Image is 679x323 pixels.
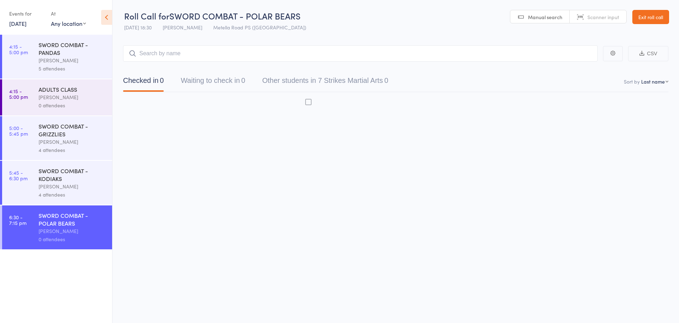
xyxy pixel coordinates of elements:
div: Events for [9,8,44,19]
div: 4 attendees [39,146,106,154]
div: 0 [384,76,388,84]
div: 5 attendees [39,64,106,73]
button: Checked in0 [123,73,164,92]
button: CSV [628,46,668,61]
div: [PERSON_NAME] [39,56,106,64]
time: 4:15 - 5:00 pm [9,88,28,100]
span: Manual search [528,13,562,21]
div: SWORD COMBAT - GRIZZLIES [39,122,106,138]
a: 6:30 -7:15 pmSWORD COMBAT - POLAR BEARS[PERSON_NAME]0 attendees [2,205,112,249]
div: 0 attendees [39,235,106,243]
div: 0 [241,76,245,84]
time: 4:15 - 5:00 pm [9,44,28,55]
button: Other students in 7 Strikes Martial Arts0 [262,73,388,92]
input: Search by name [123,45,598,62]
a: 4:15 -5:00 pmADULTS CLASS[PERSON_NAME]0 attendees [2,79,112,115]
span: Roll Call for [124,10,169,22]
div: Any location [51,19,86,27]
span: [PERSON_NAME] [163,24,202,31]
a: 4:15 -5:00 pmSWORD COMBAT - PANDAS[PERSON_NAME]5 attendees [2,35,112,79]
div: SWORD COMBAT - KODIAKS [39,167,106,182]
a: 5:45 -6:30 pmSWORD COMBAT - KODIAKS[PERSON_NAME]4 attendees [2,161,112,205]
time: 6:30 - 7:15 pm [9,214,27,226]
a: Exit roll call [632,10,669,24]
div: [PERSON_NAME] [39,227,106,235]
div: 0 attendees [39,101,106,109]
div: [PERSON_NAME] [39,93,106,101]
span: SWORD COMBAT - POLAR BEARS [169,10,301,22]
div: 4 attendees [39,191,106,199]
button: Waiting to check in0 [181,73,245,92]
label: Sort by [624,78,640,85]
div: [PERSON_NAME] [39,138,106,146]
time: 5:45 - 6:30 pm [9,170,28,181]
div: 0 [160,76,164,84]
span: Metella Road PS ([GEOGRAPHIC_DATA]) [213,24,306,31]
a: 5:00 -5:45 pmSWORD COMBAT - GRIZZLIES[PERSON_NAME]4 attendees [2,116,112,160]
div: At [51,8,86,19]
div: SWORD COMBAT - PANDAS [39,41,106,56]
a: [DATE] [9,19,27,27]
div: SWORD COMBAT - POLAR BEARS [39,211,106,227]
span: Scanner input [587,13,619,21]
div: Last name [641,78,665,85]
div: ADULTS CLASS [39,85,106,93]
span: [DATE] 18:30 [124,24,152,31]
div: [PERSON_NAME] [39,182,106,191]
time: 5:00 - 5:45 pm [9,125,28,136]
